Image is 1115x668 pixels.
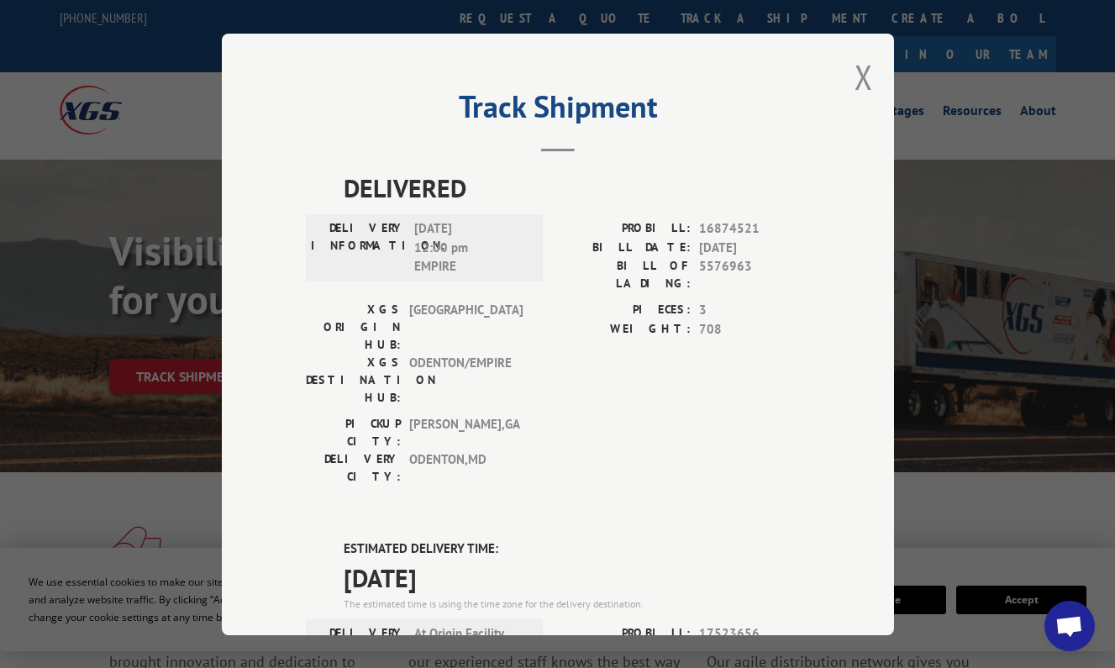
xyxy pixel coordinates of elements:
div: Open chat [1044,601,1095,651]
span: At Origin Facility [414,623,528,659]
label: XGS DESTINATION HUB: [306,354,401,407]
span: ODENTON/EMPIRE [409,354,523,407]
label: ESTIMATED DELIVERY TIME: [344,539,810,559]
label: BILL DATE: [558,238,691,257]
label: DELIVERY INFORMATION: [311,219,406,276]
label: PROBILL: [558,219,691,239]
label: WEIGHT: [558,319,691,339]
h2: Track Shipment [306,95,810,127]
span: 16874521 [699,219,810,239]
label: BILL OF LADING: [558,257,691,292]
div: The estimated time is using the time zone for the delivery destination. [344,596,810,611]
span: 3 [699,301,810,320]
span: 17523656 [699,623,810,643]
span: [GEOGRAPHIC_DATA] [409,301,523,354]
span: DELIVERED [344,169,810,207]
span: 5576963 [699,257,810,292]
span: [DATE] [699,238,810,257]
span: [PERSON_NAME] , GA [409,415,523,450]
span: [DATE] [344,558,810,596]
span: ODENTON , MD [409,450,523,486]
label: DELIVERY INFORMATION: [311,623,406,659]
button: Close modal [855,55,873,99]
label: PROBILL: [558,623,691,643]
label: PIECES: [558,301,691,320]
label: DELIVERY CITY: [306,450,401,486]
label: XGS ORIGIN HUB: [306,301,401,354]
span: 708 [699,319,810,339]
label: PICKUP CITY: [306,415,401,450]
span: [DATE] 12:00 pm EMPIRE [414,219,528,276]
